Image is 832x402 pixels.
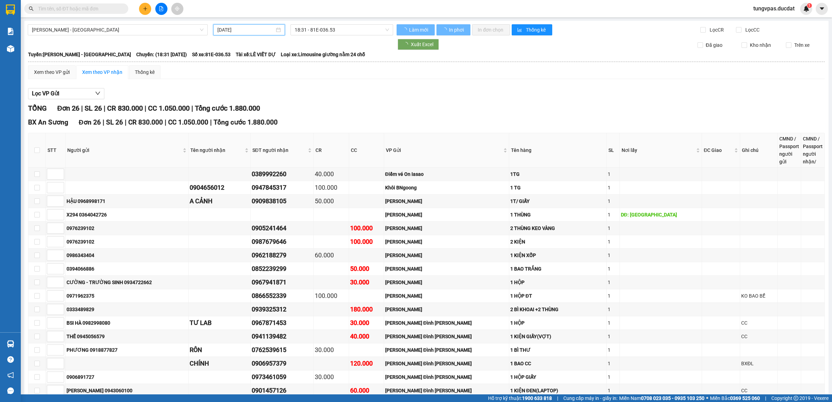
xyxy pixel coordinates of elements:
[512,24,552,35] button: bar-chartThống kê
[67,251,187,259] div: 0986343404
[32,25,203,35] span: Gia Lai - Sài Gòn
[107,104,143,112] span: CR 830.000
[38,5,120,12] input: Tìm tên, số ĐT hoặc mã đơn
[741,319,776,327] div: CC
[449,26,465,34] span: In phơi
[819,6,825,12] span: caret-down
[171,3,183,15] button: aim
[608,224,618,232] div: 1
[67,306,187,313] div: 0333489829
[28,118,68,126] span: BX An Sương
[385,238,508,246] div: [PERSON_NAME]
[67,146,181,154] span: Người gửi
[608,170,618,178] div: 1
[190,196,249,206] div: A CẢNH
[315,169,347,179] div: 40.000
[189,316,250,330] td: TƯ LAB
[252,196,313,206] div: 0909838105
[608,346,618,354] div: 1
[385,333,508,340] div: [PERSON_NAME] Đình [PERSON_NAME]
[384,289,509,303] td: Lê Đại Hành
[210,118,212,126] span: |
[34,68,70,76] div: Xem theo VP gửi
[189,357,250,370] td: CHÍNH
[251,222,314,235] td: 0905241464
[741,292,776,300] div: KO BAO BỂ
[139,3,151,15] button: plus
[32,89,59,98] span: Lọc VP Gửi
[803,6,809,12] img: icon-new-feature
[385,306,508,313] div: [PERSON_NAME]
[7,356,14,363] span: question-circle
[165,118,166,126] span: |
[281,51,365,58] span: Loại xe: Limousine giường nằm 24 chỗ
[7,28,14,35] img: solution-icon
[385,292,508,300] div: [PERSON_NAME]
[67,279,187,286] div: CƯỜNG - TRƯỜNG SINH 0934722662
[794,396,798,401] span: copyright
[730,395,760,401] strong: 0369 525 060
[707,26,725,34] span: Lọc CR
[608,319,618,327] div: 1
[252,264,313,274] div: 0852239299
[384,235,509,249] td: Lê Đại Hành
[510,184,605,191] div: 1 TG
[251,384,314,397] td: 0901457126
[608,238,618,246] div: 1
[252,372,313,382] div: 0973461059
[641,395,704,401] strong: 0708 023 035 - 0935 103 250
[148,104,190,112] span: CC 1.050.000
[779,135,799,165] div: CMND / Passport người gửi
[510,251,605,259] div: 1 KIỆN XỐP
[295,25,389,35] span: 18:31 - 81E-036.53
[765,394,766,402] span: |
[236,51,276,58] span: Tài xế: LÊ VIẾT DỰ
[816,3,828,15] button: caret-down
[350,237,383,247] div: 100.000
[67,238,187,246] div: 0976239102
[740,133,778,168] th: Ghi chú
[384,357,509,370] td: Phan Đình Phùng
[385,265,508,273] div: [PERSON_NAME]
[741,360,776,367] div: BXĐL
[189,195,250,208] td: A CẢNH
[385,184,508,191] div: Khôi BNgoong
[214,118,278,126] span: Tổng cước 1.880.000
[175,6,180,11] span: aim
[510,333,605,340] div: 1 KIỆN GIẤY(VỢT)
[128,118,163,126] span: CR 830.000
[710,394,760,402] span: Miền Bắc
[28,104,47,112] span: TỔNG
[385,224,508,232] div: [PERSON_NAME]
[85,104,102,112] span: SL 26
[442,27,448,32] span: loading
[510,346,605,354] div: 1 BÌ THƯ
[350,386,383,395] div: 60.000
[252,277,313,287] div: 0967941871
[385,319,508,327] div: [PERSON_NAME] Đình [PERSON_NAME]
[252,223,313,233] div: 0905241464
[136,51,187,58] span: Chuyến: (18:31 [DATE])
[384,384,509,397] td: Phan Đình Phùng
[385,373,508,381] div: [PERSON_NAME] Đình [PERSON_NAME]
[385,360,508,367] div: [PERSON_NAME] Đình [PERSON_NAME]
[251,289,314,303] td: 0866552339
[384,181,509,195] td: Khôi BNgoong
[190,183,249,193] div: 0904656012
[67,333,187,340] div: THẾ 0945056579
[510,360,605,367] div: 1 BAO CC
[252,386,313,395] div: 0901457126
[472,24,510,35] button: In đơn chọn
[436,24,470,35] button: In phơi
[252,332,313,341] div: 0941139482
[251,330,314,343] td: 0941139482
[385,211,508,219] div: [PERSON_NAME]
[608,211,618,219] div: 1
[81,104,83,112] span: |
[350,223,383,233] div: 100.000
[510,306,605,313] div: 2 BÌ KHOAI +2 THÙNG
[385,279,508,286] div: [PERSON_NAME]
[384,208,509,222] td: Lê Đại Hành
[509,133,607,168] th: Tên hàng
[251,181,314,195] td: 0947845317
